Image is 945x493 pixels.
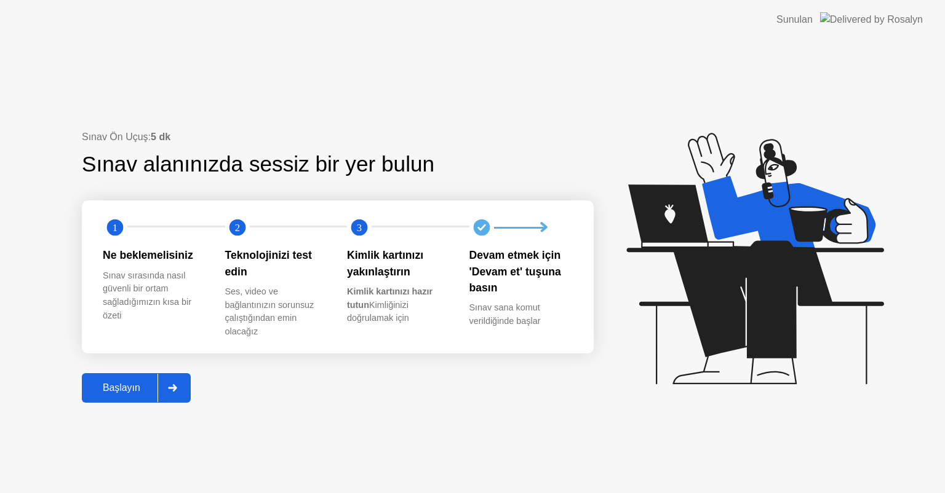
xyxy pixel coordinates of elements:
[86,382,157,393] div: Başlayın
[776,12,813,27] div: Sunulan
[82,148,516,181] div: Sınav alanınızda sessiz bir yer bulun
[225,285,328,338] div: Ses, video ve bağlantınızın sorunsuz çalıştığından emin olacağız
[103,269,205,322] div: Sınav sırasında nasıl güvenli bir ortam sağladığımızın kısa bir özeti
[347,285,450,325] div: Kimliğinizi doğrulamak için
[347,247,450,280] div: Kimlik kartınızı yakınlaştırın
[234,222,239,234] text: 2
[357,222,362,234] text: 3
[151,132,170,142] b: 5 dk
[469,247,572,296] div: Devam etmek için 'Devam et' tuşuna basın
[82,130,594,144] div: Sınav Ön Uçuş:
[347,286,433,310] b: Kimlik kartınızı hazır tutun
[82,373,191,403] button: Başlayın
[469,301,572,328] div: Sınav sana komut verildiğinde başlar
[225,247,328,280] div: Teknolojinizi test edin
[820,12,923,26] img: Delivered by Rosalyn
[103,247,205,263] div: Ne beklemelisiniz
[113,222,118,234] text: 1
